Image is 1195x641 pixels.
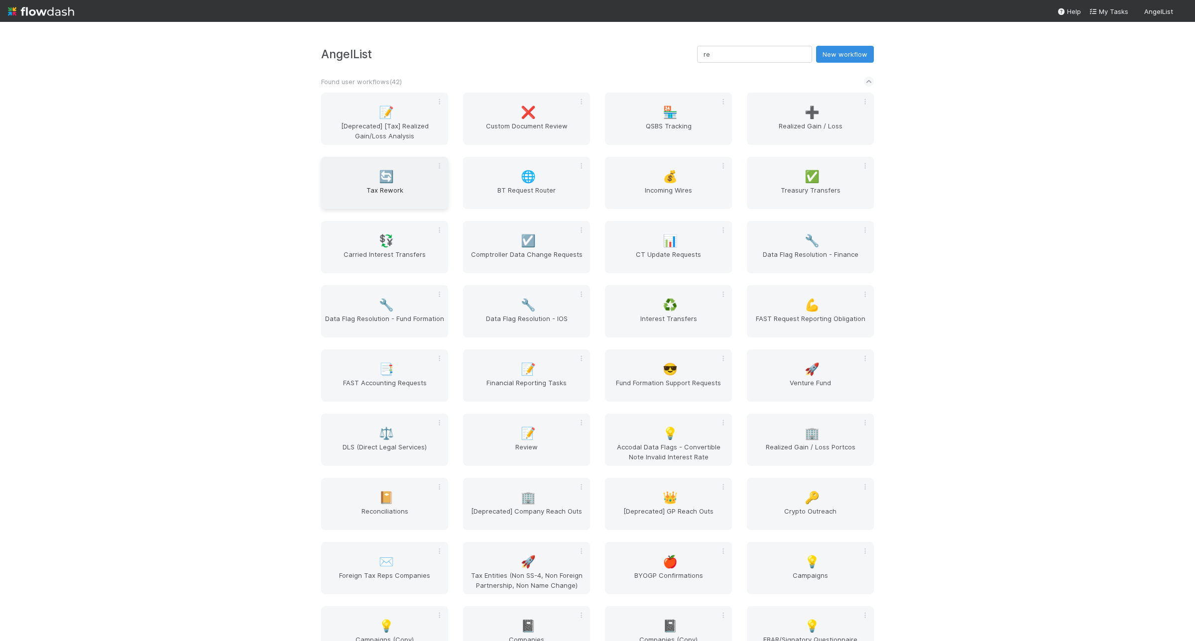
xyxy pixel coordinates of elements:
[463,157,590,209] a: 🌐BT Request Router
[321,93,448,145] a: 📝[Deprecated] [Tax] Realized Gain/Loss Analysis
[521,491,536,504] span: 🏢
[1089,7,1128,15] span: My Tasks
[747,285,874,337] a: 💪FAST Request Reporting Obligation
[751,442,870,462] span: Realized Gain / Loss Portcos
[379,427,394,440] span: ⚖️
[747,221,874,273] a: 🔧Data Flag Resolution - Finance
[463,93,590,145] a: ❌Custom Document Review
[379,363,394,376] span: 📑
[521,170,536,183] span: 🌐
[751,378,870,398] span: Venture Fund
[379,620,394,633] span: 💡
[805,234,820,247] span: 🔧
[747,542,874,594] a: 💡Campaigns
[463,285,590,337] a: 🔧Data Flag Resolution - IOS
[609,570,728,590] span: BYOGP Confirmations
[663,427,678,440] span: 💡
[747,478,874,530] a: 🔑Crypto Outreach
[379,491,394,504] span: 📔
[751,185,870,205] span: Treasury Transfers
[609,378,728,398] span: Fund Formation Support Requests
[379,234,394,247] span: 💱
[663,491,678,504] span: 👑
[663,234,678,247] span: 📊
[663,170,678,183] span: 💰
[805,170,820,183] span: ✅
[751,249,870,269] span: Data Flag Resolution - Finance
[1057,6,1081,16] div: Help
[805,106,820,119] span: ➕
[321,542,448,594] a: ✉️Foreign Tax Reps Companies
[609,506,728,526] span: [Deprecated] GP Reach Outs
[325,185,444,205] span: Tax Rework
[805,427,820,440] span: 🏢
[521,106,536,119] span: ❌
[805,555,820,568] span: 💡
[325,442,444,462] span: DLS (Direct Legal Services)
[467,185,586,205] span: BT Request Router
[747,157,874,209] a: ✅Treasury Transfers
[321,47,697,61] h3: AngelList
[1177,7,1187,17] img: avatar_04ed6c9e-3b93-401c-8c3a-8fad1b1fc72c.png
[605,93,732,145] a: 🏪QSBS Tracking
[321,157,448,209] a: 🔄Tax Rework
[697,46,812,63] input: Search...
[1144,7,1173,15] span: AngelList
[467,378,586,398] span: Financial Reporting Tasks
[379,106,394,119] span: 📝
[463,414,590,466] a: 📝Review
[605,285,732,337] a: ♻️Interest Transfers
[321,478,448,530] a: 📔Reconciliations
[663,106,678,119] span: 🏪
[747,414,874,466] a: 🏢Realized Gain / Loss Portcos
[521,234,536,247] span: ☑️
[747,93,874,145] a: ➕Realized Gain / Loss
[463,478,590,530] a: 🏢[Deprecated] Company Reach Outs
[325,314,444,333] span: Data Flag Resolution - Fund Formation
[751,121,870,141] span: Realized Gain / Loss
[321,78,402,86] span: Found user workflows ( 42 )
[521,427,536,440] span: 📝
[325,378,444,398] span: FAST Accounting Requests
[609,249,728,269] span: CT Update Requests
[467,506,586,526] span: [Deprecated] Company Reach Outs
[467,314,586,333] span: Data Flag Resolution - IOS
[663,620,678,633] span: 📓
[321,285,448,337] a: 🔧Data Flag Resolution - Fund Formation
[321,221,448,273] a: 💱Carried Interest Transfers
[379,299,394,312] span: 🔧
[605,414,732,466] a: 💡Accodal Data Flags - Convertible Note Invalid Interest Rate
[463,542,590,594] a: 🚀Tax Entities (Non SS-4, Non Foreign Partnership, Non Name Change)
[663,363,678,376] span: 😎
[605,349,732,402] a: 😎Fund Formation Support Requests
[1089,6,1128,16] a: My Tasks
[379,555,394,568] span: ✉️
[805,620,820,633] span: 💡
[747,349,874,402] a: 🚀Venture Fund
[805,363,820,376] span: 🚀
[751,570,870,590] span: Campaigns
[609,314,728,333] span: Interest Transfers
[321,349,448,402] a: 📑FAST Accounting Requests
[605,542,732,594] a: 🍎BYOGP Confirmations
[605,221,732,273] a: 📊CT Update Requests
[816,46,874,63] button: New workflow
[379,170,394,183] span: 🔄
[605,478,732,530] a: 👑[Deprecated] GP Reach Outs
[521,299,536,312] span: 🔧
[521,555,536,568] span: 🚀
[467,249,586,269] span: Comptroller Data Change Requests
[663,299,678,312] span: ♻️
[609,121,728,141] span: QSBS Tracking
[467,442,586,462] span: Review
[751,506,870,526] span: Crypto Outreach
[463,221,590,273] a: ☑️Comptroller Data Change Requests
[467,570,586,590] span: Tax Entities (Non SS-4, Non Foreign Partnership, Non Name Change)
[605,157,732,209] a: 💰Incoming Wires
[521,363,536,376] span: 📝
[467,121,586,141] span: Custom Document Review
[805,299,820,312] span: 💪
[609,442,728,462] span: Accodal Data Flags - Convertible Note Invalid Interest Rate
[325,249,444,269] span: Carried Interest Transfers
[463,349,590,402] a: 📝Financial Reporting Tasks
